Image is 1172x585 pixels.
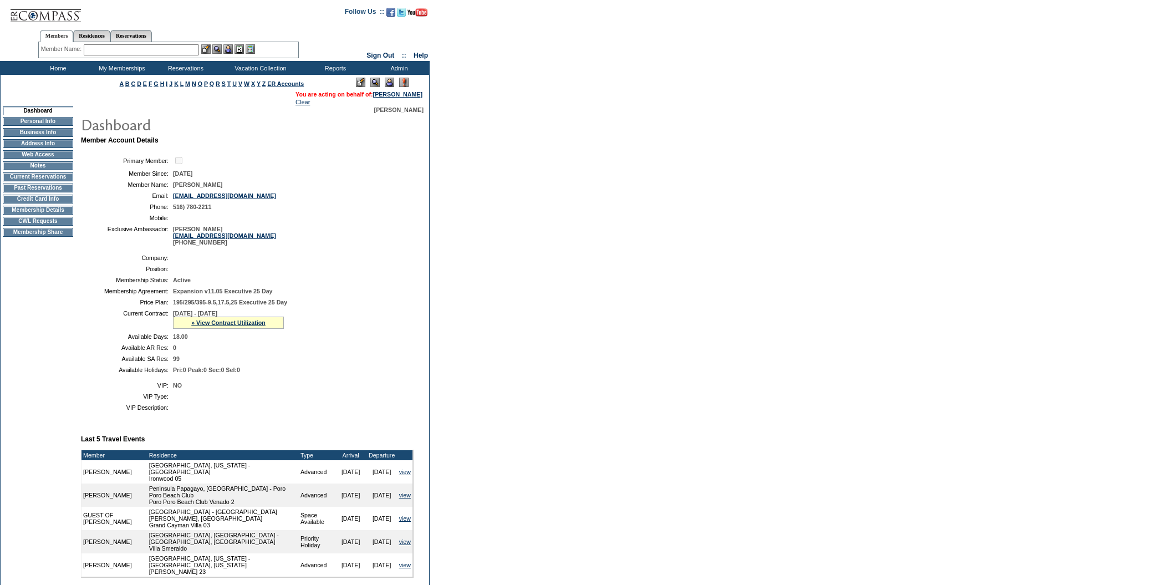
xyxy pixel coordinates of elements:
[262,80,266,87] a: Z
[154,80,158,87] a: G
[169,80,172,87] a: J
[85,155,169,166] td: Primary Member:
[223,44,233,54] img: Impersonate
[397,11,406,18] a: Follow us on Twitter
[399,538,411,545] a: view
[3,128,73,137] td: Business Info
[73,30,110,42] a: Residences
[173,310,217,317] span: [DATE] - [DATE]
[210,80,214,87] a: Q
[85,255,169,261] td: Company:
[3,206,73,215] td: Membership Details
[366,507,398,530] td: [DATE]
[222,80,226,87] a: S
[41,44,84,54] div: Member Name:
[299,450,335,460] td: Type
[81,435,145,443] b: Last 5 Travel Events
[3,117,73,126] td: Personal Info
[174,80,179,87] a: K
[302,61,366,75] td: Reports
[120,80,124,87] a: A
[227,80,231,87] a: T
[85,288,169,294] td: Membership Agreement:
[3,172,73,181] td: Current Reservations
[81,484,147,507] td: [PERSON_NAME]
[85,367,169,373] td: Available Holidays:
[173,367,240,373] span: Pri:0 Peak:0 Sec:0 Sel:0
[216,80,220,87] a: R
[373,91,422,98] a: [PERSON_NAME]
[110,30,152,42] a: Reservations
[173,204,211,210] span: 516) 780-2211
[147,507,299,530] td: [GEOGRAPHIC_DATA] - [GEOGRAPHIC_DATA][PERSON_NAME], [GEOGRAPHIC_DATA] Grand Cayman Villa 03
[173,170,192,177] span: [DATE]
[3,106,73,115] td: Dashboard
[295,99,310,105] a: Clear
[257,80,261,87] a: Y
[385,78,394,87] img: Impersonate
[131,80,135,87] a: C
[191,319,266,326] a: » View Contract Utilization
[407,11,427,18] a: Subscribe to our YouTube Channel
[185,80,190,87] a: M
[3,161,73,170] td: Notes
[407,8,427,17] img: Subscribe to our YouTube Channel
[386,8,395,17] img: Become our fan on Facebook
[335,553,366,577] td: [DATE]
[192,80,196,87] a: N
[85,404,169,411] td: VIP Description:
[173,344,176,351] span: 0
[366,484,398,507] td: [DATE]
[147,450,299,460] td: Residence
[399,469,411,475] a: view
[402,52,406,59] span: ::
[366,450,398,460] td: Departure
[374,106,424,113] span: [PERSON_NAME]
[366,553,398,577] td: [DATE]
[81,553,147,577] td: [PERSON_NAME]
[335,530,366,553] td: [DATE]
[238,80,242,87] a: V
[85,333,169,340] td: Available Days:
[235,44,244,54] img: Reservations
[212,44,222,54] img: View
[152,61,216,75] td: Reservations
[173,355,180,362] span: 99
[143,80,147,87] a: E
[173,299,287,306] span: 195/295/395-9.5,17.5,25 Executive 25 Day
[299,484,335,507] td: Advanced
[147,553,299,577] td: [GEOGRAPHIC_DATA], [US_STATE] - [GEOGRAPHIC_DATA], [US_STATE] [PERSON_NAME] 23
[295,91,422,98] span: You are acting on behalf of:
[85,393,169,400] td: VIP Type:
[244,80,249,87] a: W
[201,44,211,54] img: b_edit.gif
[147,484,299,507] td: Peninsula Papagayo, [GEOGRAPHIC_DATA] - Poro Poro Beach Club Poro Poro Beach Club Venado 2
[335,484,366,507] td: [DATE]
[267,80,304,87] a: ER Accounts
[85,215,169,221] td: Mobile:
[345,7,384,20] td: Follow Us ::
[399,78,409,87] img: Log Concern/Member Elevation
[251,80,255,87] a: X
[149,80,152,87] a: F
[198,80,202,87] a: O
[366,460,398,484] td: [DATE]
[246,44,255,54] img: b_calculator.gif
[399,492,411,498] a: view
[180,80,184,87] a: L
[299,553,335,577] td: Advanced
[397,8,406,17] img: Follow us on Twitter
[173,226,276,246] span: [PERSON_NAME] [PHONE_NUMBER]
[81,450,147,460] td: Member
[204,80,208,87] a: P
[386,11,395,18] a: Become our fan on Facebook
[399,515,411,522] a: view
[335,507,366,530] td: [DATE]
[25,61,89,75] td: Home
[85,181,169,188] td: Member Name:
[299,460,335,484] td: Advanced
[81,136,159,144] b: Member Account Details
[85,170,169,177] td: Member Since:
[85,277,169,283] td: Membership Status:
[85,226,169,246] td: Exclusive Ambassador:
